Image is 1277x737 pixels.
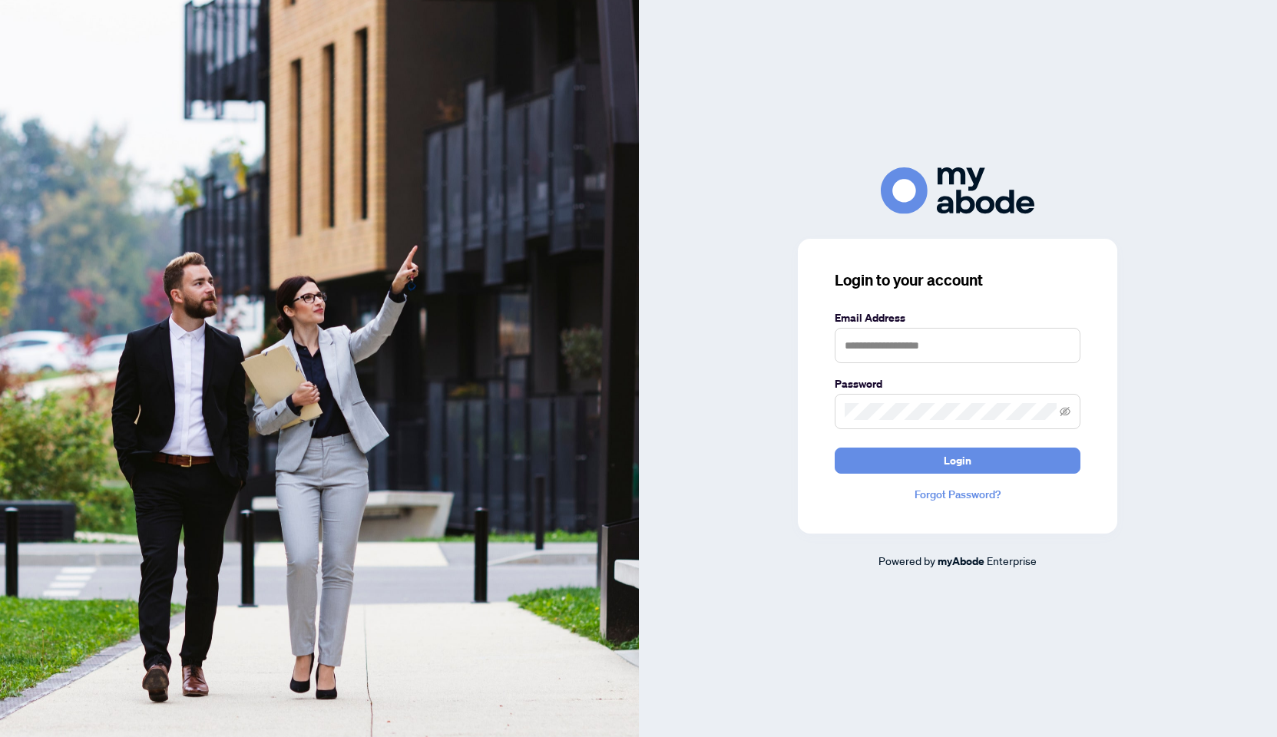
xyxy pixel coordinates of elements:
[835,269,1080,291] h3: Login to your account
[835,309,1080,326] label: Email Address
[835,448,1080,474] button: Login
[938,553,984,570] a: myAbode
[878,554,935,567] span: Powered by
[881,167,1034,214] img: ma-logo
[835,486,1080,503] a: Forgot Password?
[835,375,1080,392] label: Password
[1060,406,1070,417] span: eye-invisible
[944,448,971,473] span: Login
[987,554,1037,567] span: Enterprise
